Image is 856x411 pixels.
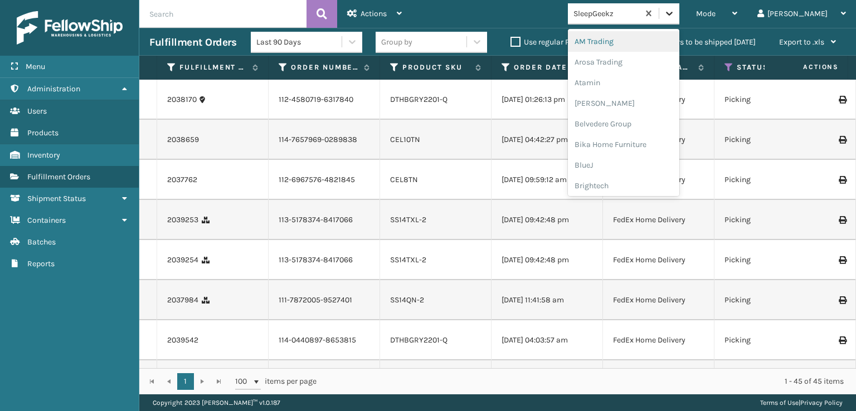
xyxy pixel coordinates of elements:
[492,280,603,320] td: [DATE] 11:41:58 am
[514,62,581,72] label: Order Date
[714,160,826,200] td: Picking
[269,160,380,200] td: 112-6967576-4821845
[269,80,380,120] td: 112-4580719-6317840
[568,155,679,175] div: BlueJ
[492,320,603,360] td: [DATE] 04:03:57 am
[768,58,845,76] span: Actions
[269,240,380,280] td: 113-5178374-8417066
[179,62,247,72] label: Fulfillment Order Id
[760,394,843,411] div: |
[714,320,826,360] td: Picking
[235,376,252,387] span: 100
[256,36,343,48] div: Last 90 Days
[390,335,448,345] a: DTHBGRY2201-Q
[839,136,845,144] i: Print Label
[839,256,845,264] i: Print Label
[492,160,603,200] td: [DATE] 09:59:12 am
[167,335,198,346] a: 2039542
[839,176,845,184] i: Print Label
[235,373,317,390] span: items per page
[760,399,799,407] a: Terms of Use
[696,9,716,18] span: Mode
[492,360,603,400] td: [DATE] 10:39:58 pm
[27,84,80,94] span: Administration
[167,214,198,226] a: 2039253
[27,106,47,116] span: Users
[603,240,714,280] td: FedEx Home Delivery
[177,373,194,390] a: 1
[149,36,236,49] h3: Fulfillment Orders
[381,36,412,48] div: Group by
[492,120,603,160] td: [DATE] 04:42:27 pm
[269,320,380,360] td: 114-0440897-8653815
[568,134,679,155] div: Bika Home Furniture
[714,80,826,120] td: Picking
[648,37,756,47] label: Orders to be shipped [DATE]
[492,240,603,280] td: [DATE] 09:42:48 pm
[839,216,845,224] i: Print Label
[26,62,45,71] span: Menu
[779,37,824,47] span: Export to .xls
[568,31,679,52] div: AM Trading
[603,360,714,400] td: FedEx Home Delivery
[568,52,679,72] div: Arosa Trading
[167,255,198,266] a: 2039254
[17,11,123,45] img: logo
[269,280,380,320] td: 111-7872005-9527401
[291,62,358,72] label: Order Number
[27,216,66,225] span: Containers
[737,62,804,72] label: Status
[27,194,86,203] span: Shipment Status
[839,96,845,104] i: Print Label
[153,394,280,411] p: Copyright 2023 [PERSON_NAME]™ v 1.0.187
[390,215,426,224] a: SS14TXL-2
[27,172,90,182] span: Fulfillment Orders
[573,8,640,19] div: SleepGeekz
[839,336,845,344] i: Print Label
[568,114,679,134] div: Belvedere Group
[510,37,624,47] label: Use regular Palletizing mode
[361,9,387,18] span: Actions
[402,62,470,72] label: Product SKU
[603,200,714,240] td: FedEx Home Delivery
[603,320,714,360] td: FedEx Home Delivery
[390,255,426,265] a: SS14TXL-2
[167,174,197,185] a: 2037762
[714,240,826,280] td: Picking
[390,175,418,184] a: CEL8TN
[839,296,845,304] i: Print Label
[568,72,679,93] div: Atamin
[492,80,603,120] td: [DATE] 01:26:13 pm
[27,237,56,247] span: Batches
[167,295,198,306] a: 2037984
[27,259,55,268] span: Reports
[27,150,60,160] span: Inventory
[492,200,603,240] td: [DATE] 09:42:48 pm
[390,295,424,305] a: SS14QN-2
[714,200,826,240] td: Picking
[269,360,380,400] td: 112-7625364-8203421
[568,175,679,196] div: Brightech
[167,94,197,105] a: 2038170
[332,376,844,387] div: 1 - 45 of 45 items
[27,128,59,138] span: Products
[568,93,679,114] div: [PERSON_NAME]
[800,399,843,407] a: Privacy Policy
[390,95,448,104] a: DTHBGRY2201-Q
[714,360,826,400] td: Picking
[714,120,826,160] td: Picking
[167,134,199,145] a: 2038659
[390,135,420,144] a: CEL10TN
[603,280,714,320] td: FedEx Home Delivery
[269,120,380,160] td: 114-7657969-0289838
[269,200,380,240] td: 113-5178374-8417066
[714,280,826,320] td: Picking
